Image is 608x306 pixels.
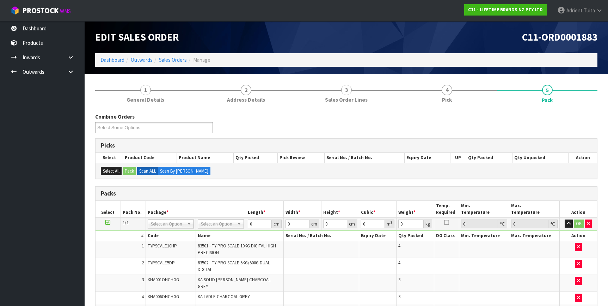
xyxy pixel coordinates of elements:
[398,260,400,266] span: 4
[559,231,597,241] th: Action
[177,153,233,163] th: Product Name
[148,277,179,283] span: KHA001OHCHGG
[146,201,246,217] th: Package
[522,31,597,43] span: C11-ORD0001883
[509,231,559,241] th: Max. Temperature
[509,201,559,217] th: Max. Temperature
[127,96,164,103] span: General Details
[96,231,146,241] th: #
[148,243,177,249] span: TYPSCALE10HP
[284,201,321,217] th: Width
[559,201,597,217] th: Action
[391,220,392,225] sup: 3
[241,85,251,95] span: 2
[434,201,459,217] th: Temp. Required
[309,220,319,228] div: cm
[542,96,553,104] span: Pack
[359,231,397,241] th: Expiry Date
[100,56,124,63] a: Dashboard
[60,8,71,14] small: WMS
[123,153,177,163] th: Product Code
[101,167,122,175] button: Select All
[201,220,234,228] span: Select an Option
[101,142,592,149] h3: Picks
[151,220,184,228] span: Select an Option
[148,294,179,300] span: KHA006OHCHGG
[96,153,123,163] th: Select
[146,231,196,241] th: Code
[284,231,359,241] th: Serial No. / Batch No.
[198,243,276,255] span: 83501 - TY PRO SCALE 10KG DIGITAL HIGH PRECISION
[464,4,547,16] a: C11 - LIFETIME BRANDS NZ PTY LTD
[359,201,397,217] th: Cubic
[398,277,400,283] span: 3
[434,231,459,241] th: DG Class
[121,201,146,217] th: Pack No.
[321,201,359,217] th: Height
[385,220,394,228] div: m
[96,201,121,217] th: Select
[424,220,432,228] div: kg
[95,113,135,120] label: Combine Orders
[566,7,583,14] span: Adrient
[397,231,434,241] th: Qty Packed
[23,6,59,15] span: ProStock
[123,167,136,175] button: Pack
[193,56,210,63] span: Manage
[198,260,270,272] span: 83502 - TY PRO SCALE 5KG/500G DUAL DIGITAL
[272,220,282,228] div: cm
[246,201,284,217] th: Length
[233,153,277,163] th: Qty Picked
[398,243,400,249] span: 4
[404,153,450,163] th: Expiry Date
[459,231,509,241] th: Min. Temperature
[196,231,284,241] th: Name
[459,201,509,217] th: Min. Temperature
[142,277,144,283] span: 3
[11,6,19,15] img: cube-alt.png
[123,220,129,226] span: 1/1
[95,31,179,43] span: Edit Sales Order
[159,56,187,63] a: Sales Orders
[140,85,151,95] span: 1
[584,7,595,14] span: Tuita
[325,96,368,103] span: Sales Order Lines
[574,220,584,228] button: OK
[142,243,144,249] span: 1
[158,167,210,175] label: Scan By [PERSON_NAME]
[142,260,144,266] span: 2
[442,96,452,103] span: Pick
[466,153,512,163] th: Qty Packed
[548,220,558,228] div: ℃
[512,153,569,163] th: Qty Unpacked
[227,96,265,103] span: Address Details
[131,56,153,63] a: Outwards
[398,294,400,300] span: 3
[442,85,452,95] span: 4
[341,85,352,95] span: 3
[498,220,507,228] div: ℃
[397,201,434,217] th: Weight
[198,277,271,289] span: KA SOLID [PERSON_NAME] CHARCOAL GREY
[142,294,144,300] span: 4
[347,220,357,228] div: cm
[569,153,597,163] th: Action
[468,7,543,13] strong: C11 - LIFETIME BRANDS NZ PTY LTD
[137,167,158,175] label: Scan ALL
[277,153,324,163] th: Pick Review
[542,85,553,95] span: 5
[325,153,404,163] th: Serial No. / Batch No.
[101,190,592,197] h3: Packs
[198,294,250,300] span: KA LADLE CHARCOAL GREY
[148,260,175,266] span: TYPSCALE5DP
[450,153,466,163] th: UP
